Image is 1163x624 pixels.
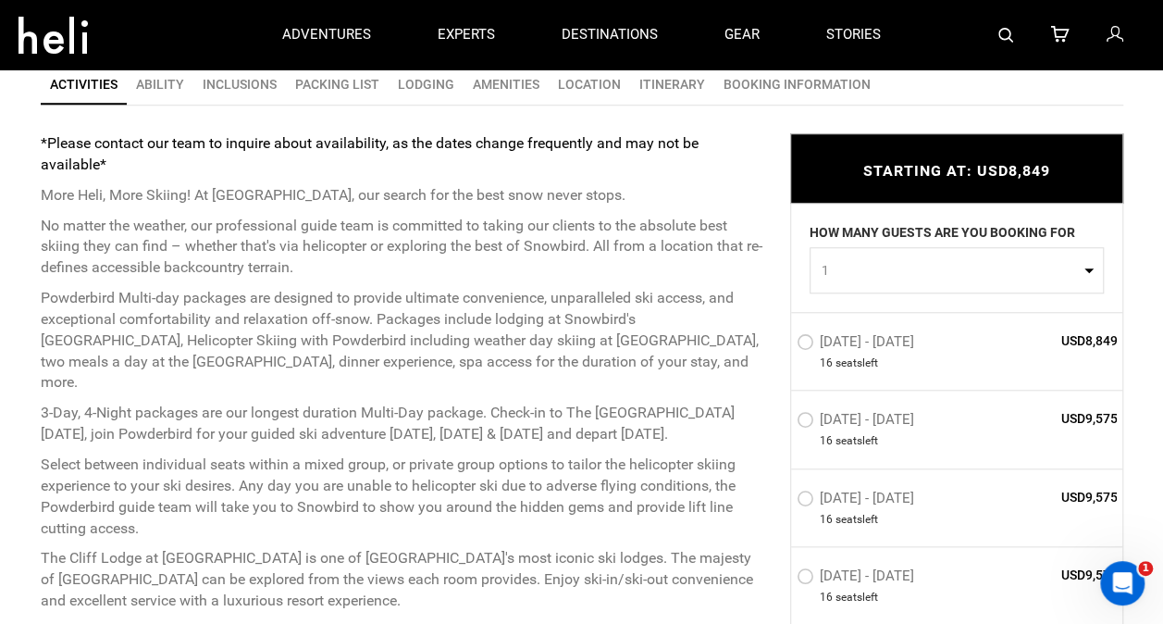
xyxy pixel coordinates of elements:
[835,512,878,528] span: seat left
[714,66,880,103] a: BOOKING INFORMATION
[797,411,919,433] label: [DATE] - [DATE]
[438,25,495,44] p: experts
[41,134,699,173] strong: *Please contact our team to inquire about availability, as the dates change frequently and may no...
[984,331,1118,350] span: USD8,849
[41,403,762,445] p: 3-Day, 4-Night packages are our longest duration Multi-Day package. Check-in to The [GEOGRAPHIC_D...
[1138,561,1153,576] span: 1
[389,66,464,103] a: Lodging
[857,433,862,449] span: s
[984,409,1118,428] span: USD9,575
[193,66,286,103] a: Inclusions
[857,590,862,605] span: s
[820,433,833,449] span: 16
[810,247,1104,293] button: 1
[820,590,833,605] span: 16
[127,66,193,103] a: Ability
[835,356,878,371] span: seat left
[797,333,919,356] label: [DATE] - [DATE]
[41,455,762,539] p: Select between individual seats within a mixed group, or private group options to tailor the heli...
[820,512,833,528] span: 16
[822,261,1080,280] span: 1
[464,66,549,103] a: Amenities
[1100,561,1144,605] iframe: Intercom live chat
[41,66,127,105] a: Activities
[835,433,878,449] span: seat left
[984,566,1118,584] span: USD9,575
[797,568,919,590] label: [DATE] - [DATE]
[797,490,919,512] label: [DATE] - [DATE]
[549,66,630,103] a: Location
[835,590,878,605] span: seat left
[562,25,658,44] p: destinations
[857,512,862,528] span: s
[41,185,762,206] p: More Heli, More Skiing! At [GEOGRAPHIC_DATA], our search for the best snow never stops.
[630,66,714,103] a: Itinerary
[820,356,833,371] span: 16
[998,28,1013,43] img: search-bar-icon.svg
[984,488,1118,506] span: USD9,575
[282,25,371,44] p: adventures
[41,288,762,393] p: Powderbird Multi-day packages are designed to provide ultimate convenience, unparalleled ski acce...
[286,66,389,103] a: Packing List
[810,223,1075,247] label: HOW MANY GUESTS ARE YOU BOOKING FOR
[41,216,762,280] p: No matter the weather, our professional guide team is committed to taking our clients to the abso...
[857,356,862,371] span: s
[863,162,1050,180] span: STARTING AT: USD8,849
